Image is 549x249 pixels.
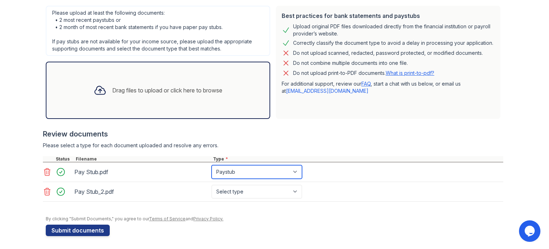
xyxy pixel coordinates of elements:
iframe: chat widget [519,220,542,242]
div: Do not combine multiple documents into one file. [293,59,408,67]
div: Status [54,156,74,162]
a: What is print-to-pdf? [386,70,434,76]
div: Do not upload scanned, redacted, password protected, or modified documents. [293,49,483,57]
div: Best practices for bank statements and paystubs [282,11,495,20]
p: Do not upload print-to-PDF documents. [293,70,434,77]
div: Review documents [43,129,503,139]
a: [EMAIL_ADDRESS][DOMAIN_NAME] [286,88,369,94]
p: For additional support, review our , start a chat with us below, or email us at [282,80,495,95]
div: By clicking "Submit Documents," you agree to our and [46,216,503,222]
a: Terms of Service [149,216,186,221]
div: Please select a type for each document uploaded and resolve any errors. [43,142,503,149]
button: Submit documents [46,225,110,236]
div: Pay Stub_2.pdf [74,186,209,197]
div: Drag files to upload or click here to browse [112,86,222,95]
a: Privacy Policy. [193,216,223,221]
a: FAQ [361,81,371,87]
div: Type [212,156,503,162]
div: Upload original PDF files downloaded directly from the financial institution or payroll provider’... [293,23,495,37]
div: Filename [74,156,212,162]
div: Pay Stub.pdf [74,166,209,178]
div: Correctly classify the document type to avoid a delay in processing your application. [293,39,493,47]
div: Please upload at least the following documents: • 2 most recent paystubs or • 2 month of most rec... [46,6,270,56]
